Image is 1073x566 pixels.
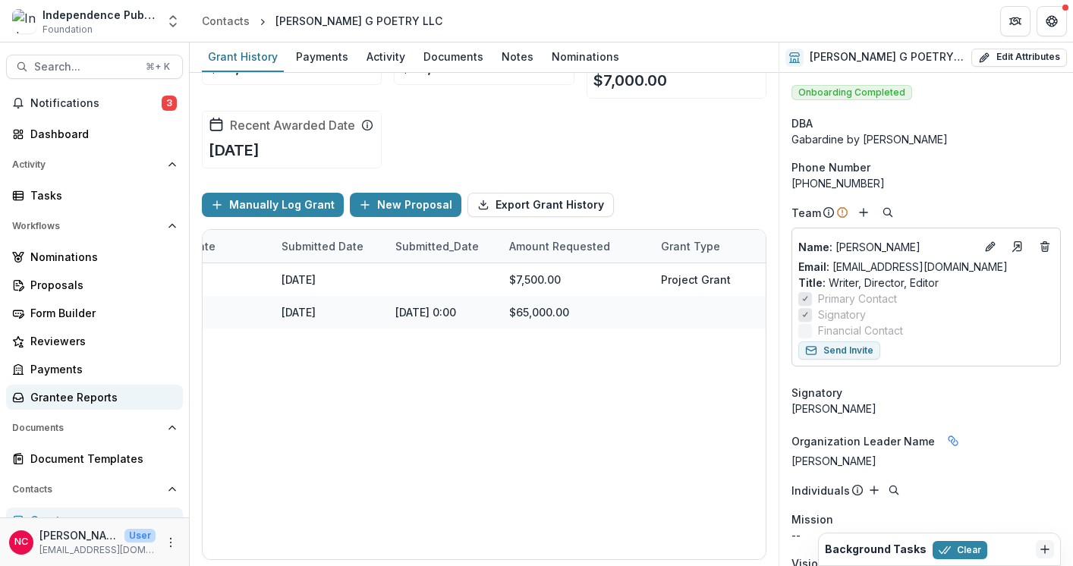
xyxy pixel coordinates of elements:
div: [PERSON_NAME] [791,401,1061,417]
div: Grant Type [652,230,766,263]
a: Grantees [6,508,183,533]
button: More [162,533,180,552]
img: Independence Public Media Foundation [12,9,36,33]
button: Open Documents [6,416,183,440]
p: [PERSON_NAME] [791,453,1061,469]
span: Title : [798,276,826,289]
p: $7,000.00 [593,69,667,92]
button: Open entity switcher [162,6,184,36]
span: Organization Leader Name [791,433,935,449]
div: Nuala Cabral [14,537,28,547]
p: Individuals [791,483,850,498]
button: Add [854,203,873,222]
p: [PERSON_NAME] [39,527,118,543]
span: Name : [798,241,832,253]
div: Project Grant [661,272,731,288]
button: Partners [1000,6,1031,36]
div: Nominations [30,249,171,265]
a: Email: [EMAIL_ADDRESS][DOMAIN_NAME] [798,259,1008,275]
div: Proposals [30,277,171,293]
a: Grant History [202,42,284,72]
div: ⌘ + K [143,58,173,75]
div: Documents [417,46,489,68]
div: Submitted_Date [386,230,500,263]
a: Reviewers [6,329,183,354]
div: End Date [159,230,272,263]
button: Export Grant History [467,193,614,217]
button: Deletes [1036,237,1054,256]
button: Open Workflows [6,214,183,238]
div: Notes [496,46,540,68]
button: Search... [6,55,183,79]
div: Grantees [30,512,171,528]
p: Team [791,205,821,221]
p: [PERSON_NAME] [798,239,975,255]
div: $65,000.00 [509,304,569,320]
button: Edit Attributes [971,49,1067,67]
div: Dashboard [30,126,171,142]
a: Activity [360,42,411,72]
button: New Proposal [350,193,461,217]
button: Dismiss [1036,540,1054,558]
div: Payments [290,46,354,68]
div: Payments [30,361,171,377]
span: Foundation [42,23,93,36]
div: Independence Public Media Foundation [42,7,156,23]
button: Edit [981,237,999,256]
span: Signatory [818,307,866,322]
span: Signatory [791,385,842,401]
button: Linked binding [941,429,965,453]
div: [DATE] [282,272,316,288]
nav: breadcrumb [196,10,448,32]
div: [DATE] [282,304,316,320]
p: Writer, Director, Editor [798,275,1054,291]
button: Open Activity [6,153,183,177]
p: [EMAIL_ADDRESS][DOMAIN_NAME] [39,543,156,557]
span: DBA [791,115,813,131]
a: Dashboard [6,121,183,146]
a: Tasks [6,183,183,208]
div: Form Builder [30,305,171,321]
a: Nominations [6,244,183,269]
div: Activity [360,46,411,68]
div: Submitted Date [272,238,373,254]
a: Go to contact [1005,234,1030,259]
a: Payments [290,42,354,72]
div: [PERSON_NAME] G POETRY LLC [275,13,442,29]
a: Notes [496,42,540,72]
div: [PHONE_NUMBER] [791,175,1061,191]
span: Notifications [30,97,162,110]
span: Contacts [12,484,162,495]
p: [DATE] [209,139,260,162]
a: Documents [417,42,489,72]
h2: Background Tasks [825,543,927,556]
button: Send Invite [798,341,880,360]
div: Submitted_Date [386,238,488,254]
div: Gabardine by [PERSON_NAME] [791,131,1061,147]
div: Submitted Date [272,230,386,263]
a: Name: [PERSON_NAME] [798,239,975,255]
button: Clear [933,541,987,559]
a: Contacts [196,10,256,32]
button: Notifications3 [6,91,183,115]
span: Activity [12,159,162,170]
div: Tasks [30,187,171,203]
span: Search... [34,61,137,74]
a: Form Builder [6,300,183,325]
div: Grant History [202,46,284,68]
a: Payments [6,357,183,382]
div: Amount Requested [500,230,652,263]
a: Document Templates [6,446,183,471]
button: Search [879,203,897,222]
span: Financial Contact [818,322,903,338]
a: Grantee Reports [6,385,183,410]
div: Contacts [202,13,250,29]
button: Open Contacts [6,477,183,502]
div: Reviewers [30,333,171,349]
span: Email: [798,260,829,273]
div: Amount Requested [500,238,619,254]
div: Nominations [546,46,625,68]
